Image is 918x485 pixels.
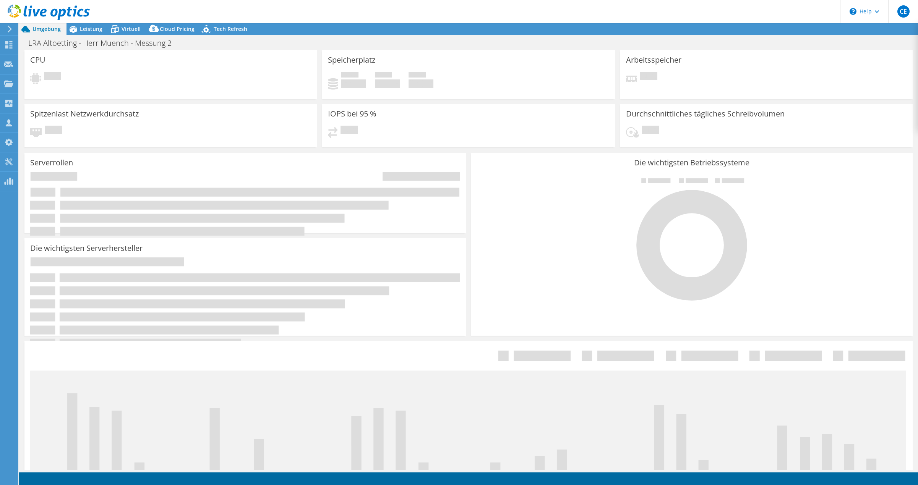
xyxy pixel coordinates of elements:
[409,79,433,88] h4: 0 GiB
[44,72,61,82] span: Ausstehend
[32,25,61,32] span: Umgebung
[375,79,400,88] h4: 0 GiB
[477,158,907,167] h3: Die wichtigsten Betriebssysteme
[30,244,143,252] h3: Die wichtigsten Serverhersteller
[160,25,195,32] span: Cloud Pricing
[341,126,358,136] span: Ausstehend
[122,25,141,32] span: Virtuell
[30,56,45,64] h3: CPU
[30,110,139,118] h3: Spitzenlast Netzwerkdurchsatz
[409,72,426,79] span: Insgesamt
[640,72,657,82] span: Ausstehend
[341,72,358,79] span: Belegt
[642,126,659,136] span: Ausstehend
[328,56,375,64] h3: Speicherplatz
[80,25,102,32] span: Leistung
[897,5,910,18] span: CE
[375,72,392,79] span: Verfügbar
[626,56,681,64] h3: Arbeitsspeicher
[25,39,183,47] h1: LRA Altoetting - Herr Muench - Messung 2
[45,126,62,136] span: Ausstehend
[850,8,856,15] svg: \n
[341,79,366,88] h4: 0 GiB
[30,158,73,167] h3: Serverrollen
[626,110,785,118] h3: Durchschnittliches tägliches Schreibvolumen
[214,25,247,32] span: Tech Refresh
[328,110,376,118] h3: IOPS bei 95 %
